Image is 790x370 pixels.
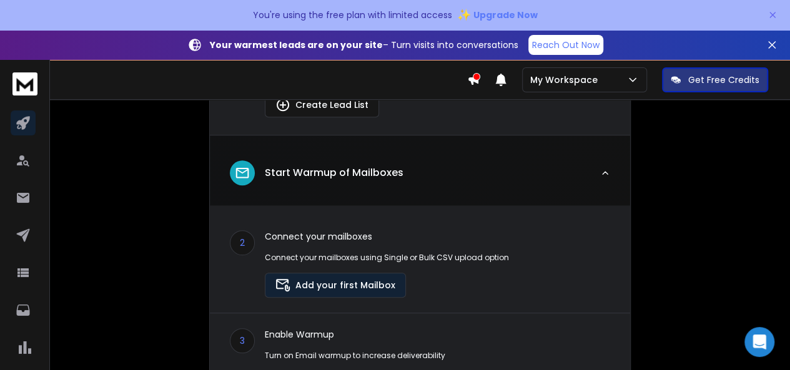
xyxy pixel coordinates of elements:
a: Reach Out Now [528,35,603,55]
span: ✨ [457,6,471,24]
p: Turn on Email warmup to increase deliverability [265,351,445,361]
button: Create Lead List [265,92,379,117]
div: 2 [230,230,255,255]
p: Reach Out Now [532,39,600,51]
p: You're using the free plan with limited access [253,9,452,21]
p: My Workspace [530,74,603,86]
p: Enable Warmup [265,328,445,341]
span: Upgrade Now [473,9,538,21]
button: ✨Upgrade Now [457,2,538,27]
p: – Turn visits into conversations [210,39,518,51]
img: logo [12,72,37,95]
div: Open Intercom Messenger [744,327,774,357]
img: lead [234,165,250,181]
button: leadStart Warmup of Mailboxes [210,150,630,205]
strong: Your warmest leads are on your site [210,39,383,51]
p: Get Free Credits [688,74,759,86]
p: Connect your mailboxes using Single or Bulk CSV upload option [265,253,509,263]
img: lead [275,97,290,112]
button: Add your first Mailbox [265,273,406,298]
div: 3 [230,328,255,353]
p: Start Warmup of Mailboxes [265,165,403,180]
p: Connect your mailboxes [265,230,509,243]
button: Get Free Credits [662,67,768,92]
